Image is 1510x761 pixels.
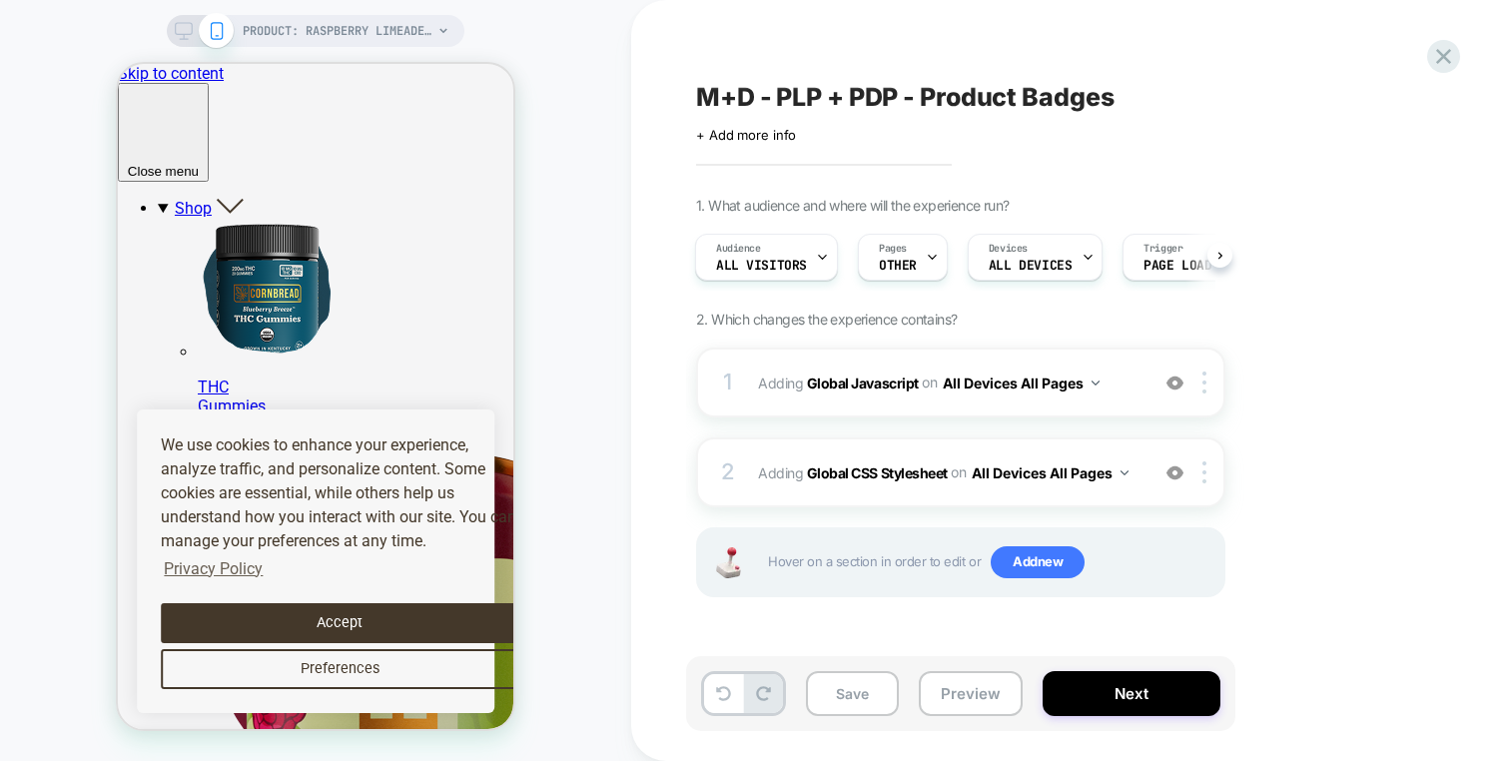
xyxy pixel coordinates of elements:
span: Page Load [1143,259,1211,273]
span: Gummies [80,333,395,352]
span: Pages [879,242,907,256]
span: All Visitors [716,259,807,273]
img: crossed eye [1166,375,1183,391]
span: ALL DEVICES [989,259,1072,273]
span: Add new [991,546,1085,578]
span: We use cookies to enhance your experience, analyze traffic, and personalize content. Some cookies... [43,372,398,486]
span: Hover on a section in order to edit or [768,546,1213,578]
span: 1. What audience and where will the experience run? [696,197,1009,214]
img: close [1202,461,1206,483]
p: THC [80,314,395,352]
button: Save [806,671,899,716]
button: Accept [43,539,400,579]
span: Devices [989,242,1028,256]
button: Next [1043,671,1220,716]
span: + Add more info [696,127,796,143]
b: Global Javascript [807,374,919,390]
a: THCGummies [80,279,395,352]
button: All Devices All Pages [943,369,1100,397]
span: on [922,370,937,394]
button: Gorgias live chat [10,7,60,57]
summary: Shop arrow [40,134,395,154]
img: crossed eye [1166,464,1183,481]
span: Audience [716,242,761,256]
span: 2. Which changes the experience contains? [696,311,957,328]
div: 2 [718,452,738,492]
span: Adding [758,458,1138,487]
img: Joystick [708,547,748,578]
img: arrow [98,134,126,150]
img: down arrow [1121,470,1129,475]
img: close [1202,372,1206,393]
button: Preferences [43,585,400,625]
b: Global CSS Stylesheet [807,463,948,480]
span: on [951,459,966,484]
div: 1 [718,363,738,402]
span: OTHER [879,259,917,273]
a: Privacy Policy (opens in a new tab) [43,489,148,519]
span: PRODUCT: Raspberry Limeade THC [PERSON_NAME], 5mg [rapsberry] [243,15,432,47]
img: THC Gummies [80,154,220,294]
button: Preview [919,671,1023,716]
span: Adding [758,369,1138,397]
img: down arrow [1092,380,1100,385]
span: Close menu [10,100,81,115]
span: M+D - PLP + PDP - Product Badges [696,82,1114,112]
div: cookie bar [19,346,377,649]
span: Trigger [1143,242,1182,256]
button: All Devices All Pages [972,458,1129,487]
a: Shop [57,135,94,154]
